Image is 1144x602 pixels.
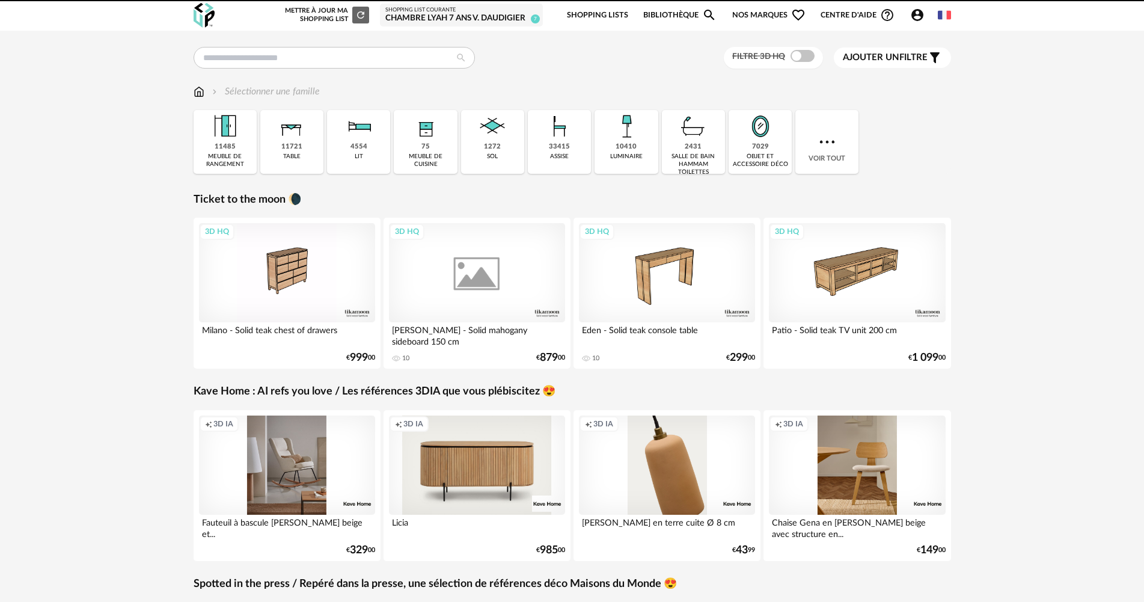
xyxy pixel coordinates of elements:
div: Voir tout [795,110,858,174]
div: Shopping List courante [385,7,537,14]
div: 1272 [484,143,501,152]
div: table [283,153,301,161]
a: 3D HQ Milano - Solid teak chest of drawers €99900 [194,218,381,369]
a: Creation icon 3D IA Chaise Gena en [PERSON_NAME] beige avec structure en... €14900 [763,410,951,561]
div: luminaire [610,153,643,161]
div: € 00 [726,354,755,362]
div: 33415 [549,143,570,152]
span: 3D IA [213,419,233,429]
div: 75 [421,143,430,152]
div: [PERSON_NAME] - Solid mahogany sideboard 150 cm [389,322,566,346]
span: Creation icon [395,419,402,429]
a: Ticket to the moon 🌘 [194,193,301,207]
span: 985 [540,546,558,554]
img: Assise.png [543,110,576,143]
span: Creation icon [775,419,782,429]
img: Rangement.png [409,110,442,143]
span: Centre d'aideHelp Circle Outline icon [821,8,895,22]
div: Licia [389,515,566,539]
span: Magnify icon [702,8,717,22]
div: 11721 [281,143,302,152]
div: € 99 [732,546,755,554]
a: 3D HQ [PERSON_NAME] - Solid mahogany sideboard 150 cm 10 €87900 [384,218,571,369]
div: assise [550,153,569,161]
div: salle de bain hammam toilettes [665,153,721,176]
div: 4554 [350,143,367,152]
img: Meuble%20de%20rangement.png [209,110,241,143]
span: 3D IA [593,419,613,429]
div: 3D HQ [580,224,614,239]
span: Nos marques [732,1,806,29]
div: € 00 [346,546,375,554]
div: 10 [402,354,409,363]
div: 7029 [752,143,769,152]
div: 2431 [685,143,702,152]
div: 10 [592,354,599,363]
span: Account Circle icon [910,8,930,22]
a: Spotted in the press / Repéré dans la presse, une sélection de références déco Maisons du Monde 😍 [194,577,677,591]
img: svg+xml;base64,PHN2ZyB3aWR0aD0iMTYiIGhlaWdodD0iMTciIHZpZXdCb3g9IjAgMCAxNiAxNyIgZmlsbD0ibm9uZSIgeG... [194,85,204,99]
span: filtre [843,52,928,64]
span: Refresh icon [355,11,366,18]
div: 3D HQ [200,224,234,239]
div: Fauteuil à bascule [PERSON_NAME] beige et... [199,515,376,539]
div: Chaise Gena en [PERSON_NAME] beige avec structure en... [769,515,946,539]
span: Account Circle icon [910,8,925,22]
span: 7 [531,14,540,23]
img: Luminaire.png [610,110,643,143]
a: Creation icon 3D IA [PERSON_NAME] en terre cuite Ø 8 cm €4399 [574,410,761,561]
span: 3D IA [783,419,803,429]
a: Creation icon 3D IA Fauteuil à bascule [PERSON_NAME] beige et... €32900 [194,410,381,561]
span: 299 [730,354,748,362]
div: € 00 [917,546,946,554]
span: 3D IA [403,419,423,429]
div: sol [487,153,498,161]
div: objet et accessoire déco [732,153,788,168]
div: € 00 [908,354,946,362]
img: Sol.png [476,110,509,143]
div: € 00 [346,354,375,362]
img: Table.png [275,110,308,143]
span: 879 [540,354,558,362]
div: Patio - Solid teak TV unit 200 cm [769,322,946,346]
a: BibliothèqueMagnify icon [643,1,717,29]
span: 329 [350,546,368,554]
img: Literie.png [343,110,375,143]
div: lit [355,153,363,161]
div: 3D HQ [769,224,804,239]
div: meuble de rangement [197,153,253,168]
div: meuble de cuisine [397,153,453,168]
span: Filtre 3D HQ [732,52,785,61]
span: 1 099 [912,354,938,362]
div: 3D HQ [390,224,424,239]
div: 11485 [215,143,236,152]
span: Filter icon [928,51,942,65]
div: [PERSON_NAME] en terre cuite Ø 8 cm [579,515,756,539]
span: Ajouter un [843,53,899,62]
a: 3D HQ Patio - Solid teak TV unit 200 cm €1 09900 [763,218,951,369]
span: Heart Outline icon [791,8,806,22]
div: € 00 [536,354,565,362]
div: € 00 [536,546,565,554]
img: Miroir.png [744,110,777,143]
span: 149 [920,546,938,554]
span: 999 [350,354,368,362]
button: Ajouter unfiltre Filter icon [834,48,951,68]
span: 43 [736,546,748,554]
img: OXP [194,3,215,28]
img: more.7b13dc1.svg [816,131,838,153]
span: Help Circle Outline icon [880,8,895,22]
div: CHAMBRE LYAH 7 ANS V. Daudigier [385,13,537,24]
img: Salle%20de%20bain.png [677,110,709,143]
a: Creation icon 3D IA Licia €98500 [384,410,571,561]
a: Kave Home : AI refs you love / Les références 3DIA que vous plébiscitez 😍 [194,385,555,399]
div: 10410 [616,143,637,152]
a: 3D HQ Eden - Solid teak console table 10 €29900 [574,218,761,369]
img: svg+xml;base64,PHN2ZyB3aWR0aD0iMTYiIGhlaWdodD0iMTYiIHZpZXdCb3g9IjAgMCAxNiAxNiIgZmlsbD0ibm9uZSIgeG... [210,85,219,99]
div: Sélectionner une famille [210,85,320,99]
div: Eden - Solid teak console table [579,322,756,346]
div: Mettre à jour ma Shopping List [283,7,369,23]
a: Shopping List courante CHAMBRE LYAH 7 ANS V. Daudigier 7 [385,7,537,24]
span: Creation icon [585,419,592,429]
a: Shopping Lists [567,1,628,29]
